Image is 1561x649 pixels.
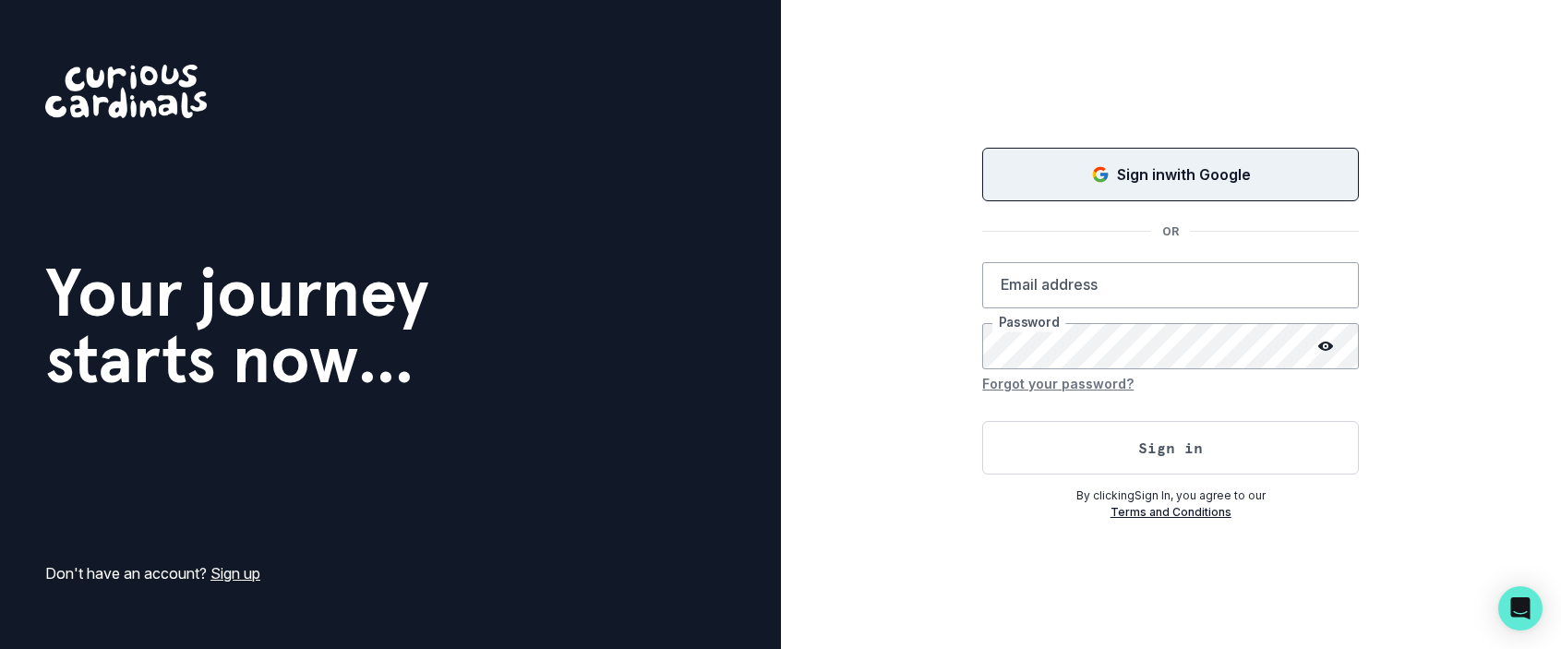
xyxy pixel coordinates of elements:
[1117,163,1251,186] p: Sign in with Google
[982,421,1359,475] button: Sign in
[982,487,1359,504] p: By clicking Sign In , you agree to our
[210,564,260,583] a: Sign up
[45,259,429,392] h1: Your journey starts now...
[45,65,207,118] img: Curious Cardinals Logo
[1111,505,1231,519] a: Terms and Conditions
[982,369,1134,399] button: Forgot your password?
[1498,586,1543,631] div: Open Intercom Messenger
[45,562,260,584] p: Don't have an account?
[982,148,1359,201] button: Sign in with Google (GSuite)
[1151,223,1190,240] p: OR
